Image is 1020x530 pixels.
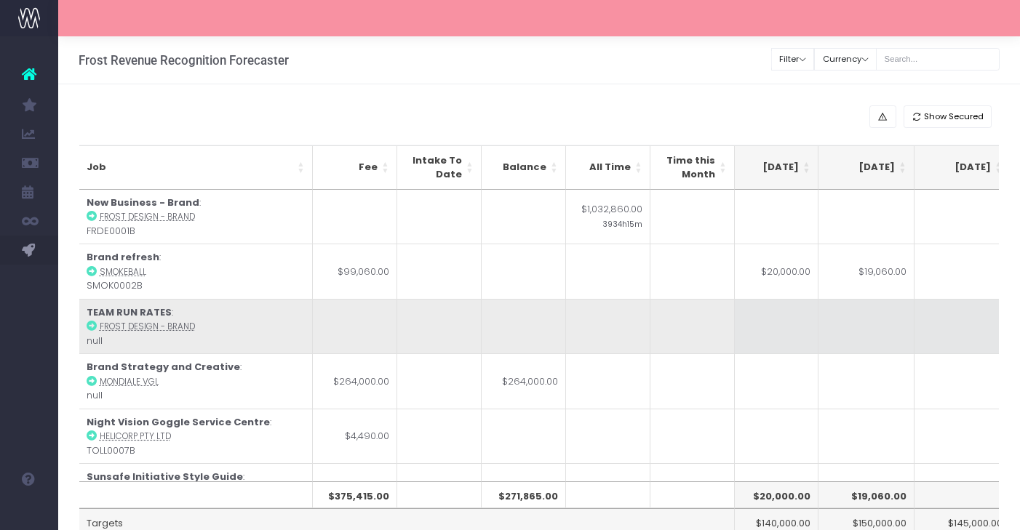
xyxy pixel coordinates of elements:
h3: Frost Revenue Recognition Forecaster [79,53,289,68]
strong: Brand refresh [87,250,159,264]
td: : TOLL0007B [79,409,313,464]
th: Intake To Date: activate to sort column ascending [397,145,482,190]
th: $271,865.00 [482,481,566,509]
strong: Night Vision Goggle Service Centre [87,415,270,429]
td: $4,905.00 [482,463,566,518]
button: Show Secured [904,105,992,128]
th: Fee: activate to sort column ascending [313,145,397,190]
strong: Brand Strategy and Creative [87,360,240,374]
td: : null [79,299,313,354]
th: Mar 26: activate to sort column ascending [818,145,915,190]
td: : SMOK0002B [79,244,313,299]
td: $99,060.00 [313,244,397,299]
strong: TEAM RUN RATES [87,305,172,319]
th: $20,000.00 [722,481,818,509]
abbr: Smokeball [100,266,146,278]
td: : null [79,463,313,518]
strong: New Business - Brand [87,196,199,209]
td: : FRDE0001B [79,190,313,244]
td: $4,490.00 [313,409,397,464]
td: $264,000.00 [482,353,566,409]
th: $19,060.00 [818,481,915,509]
input: Search... [876,48,1000,71]
button: Currency [814,48,877,71]
td: $1,032,860.00 [566,190,650,244]
th: $375,415.00 [313,481,397,509]
td: : null [79,353,313,409]
button: Filter [771,48,815,71]
abbr: Helicorp Pty Ltd [100,430,171,442]
abbr: Mondiale VGL [100,376,159,388]
strong: Sunsafe Initiative Style Guide [87,470,243,483]
td: $264,000.00 [313,353,397,409]
th: All Time: activate to sort column ascending [566,145,650,190]
th: Feb 26: activate to sort column ascending [722,145,818,190]
th: Job: activate to sort column ascending [79,145,313,190]
th: Apr 26: activate to sort column ascending [915,145,1011,190]
td: $4,905.00 [313,463,397,518]
img: images/default_profile_image.png [18,501,40,523]
td: $20,000.00 [722,244,818,299]
span: Show Secured [924,111,984,123]
th: Balance: activate to sort column ascending [482,145,566,190]
th: Time this Month: activate to sort column ascending [650,145,735,190]
td: $19,060.00 [818,244,915,299]
abbr: Frost Design - Brand [100,321,195,332]
small: 3934h15m [602,217,642,230]
abbr: Frost Design - Brand [100,211,195,222]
